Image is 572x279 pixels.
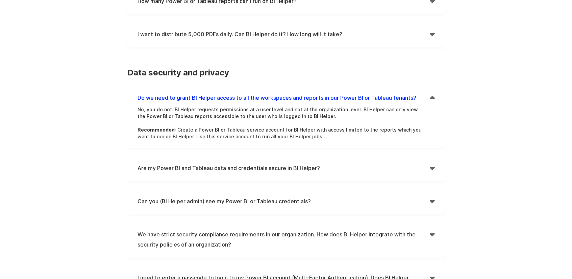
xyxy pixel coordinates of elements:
[430,229,435,239] div: 
[138,106,425,140] p: No, you do not. BI Helper requests permissions at a user level and not at the organization level....
[138,229,430,250] h4: We have strict security compliance requirements in our organization. How does BI Helper integrate...
[138,196,430,206] h4: Can you (BI Helper admin) see my Power BI or Tableau credentials?
[138,127,175,133] strong: Recommended
[138,163,430,173] h4: Are my Power BI and Tableau data and credentials secure in BI Helper?
[127,68,445,78] h3: Data security and privacy
[430,196,435,206] div: 
[430,29,435,39] div: 
[430,93,435,103] div: 
[430,163,435,173] div: 
[138,93,430,103] h4: Do we need to grant BI Helper access to all the workspaces and reports in our Power BI or Tableau...
[138,29,430,39] h4: I want to distribute 5,000 PDFs daily. Can BI Helper do it? How long will it take?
